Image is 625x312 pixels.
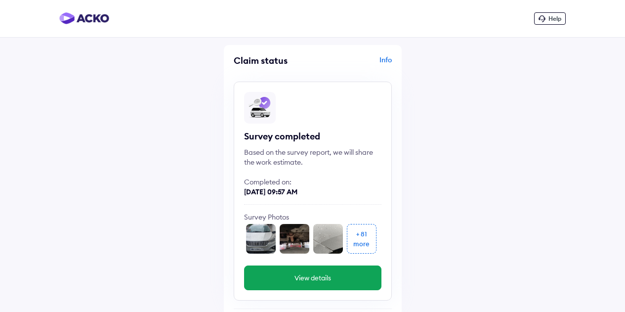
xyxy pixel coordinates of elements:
[356,229,367,239] div: + 81
[59,12,109,24] img: horizontal-gradient.png
[280,224,309,254] img: undercarriage_front
[246,224,276,254] img: front
[234,55,310,66] div: Claim status
[244,131,381,142] div: Survey completed
[315,55,392,74] div: Info
[244,212,381,222] div: Survey Photos
[244,187,381,197] div: [DATE] 09:57 AM
[244,177,381,187] div: Completed on:
[244,266,381,290] button: View details
[244,147,381,167] div: Based on the survey report, we will share the work estimate.
[548,15,561,22] span: Help
[353,239,370,249] div: more
[313,224,343,254] img: front_l_corner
